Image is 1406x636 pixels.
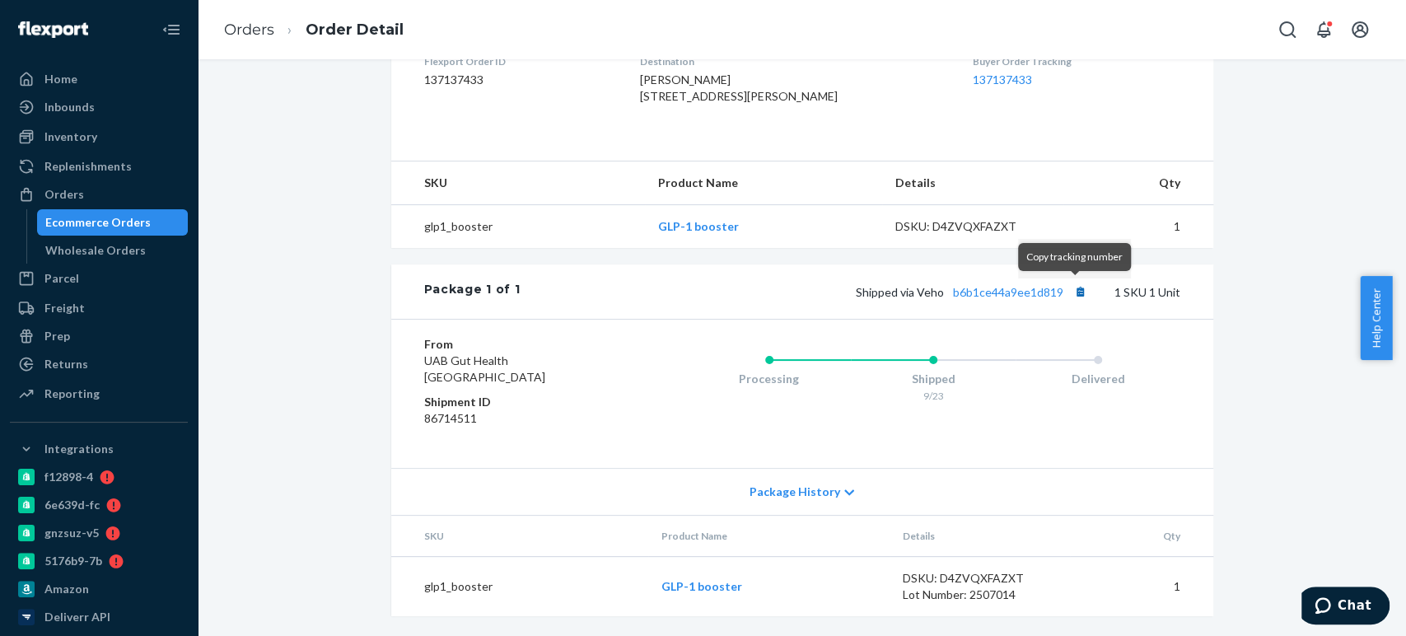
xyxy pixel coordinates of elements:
[44,497,100,513] div: 6e639d-fc
[10,576,188,602] a: Amazon
[44,270,79,287] div: Parcel
[648,516,889,557] th: Product Name
[391,161,645,205] th: SKU
[224,21,274,39] a: Orders
[851,371,1016,387] div: Shipped
[856,285,1091,299] span: Shipped via Veho
[10,381,188,407] a: Reporting
[45,214,151,231] div: Ecommerce Orders
[882,161,1063,205] th: Details
[44,158,132,175] div: Replenishments
[44,525,99,541] div: gnzsuz-v5
[391,557,649,617] td: glp1_booster
[890,516,1071,557] th: Details
[424,54,614,68] dt: Flexport Order ID
[44,186,84,203] div: Orders
[1026,250,1123,263] span: Copy tracking number
[953,285,1063,299] a: b6b1ce44a9ee1d819
[44,469,93,485] div: f12898-4
[1070,281,1091,302] button: Copy tracking number
[44,356,88,372] div: Returns
[211,6,417,54] ol: breadcrumbs
[44,99,95,115] div: Inbounds
[44,71,77,87] div: Home
[44,441,114,457] div: Integrations
[10,153,188,180] a: Replenishments
[424,353,545,384] span: UAB Gut Health [GEOGRAPHIC_DATA]
[973,54,1180,68] dt: Buyer Order Tracking
[640,72,838,103] span: [PERSON_NAME] [STREET_ADDRESS][PERSON_NAME]
[903,570,1058,587] div: DSKU: D4ZVQXFAZXT
[1063,161,1213,205] th: Qty
[37,209,189,236] a: Ecommerce Orders
[520,281,1179,302] div: 1 SKU 1 Unit
[37,237,189,264] a: Wholesale Orders
[18,21,88,38] img: Flexport logo
[44,328,70,344] div: Prep
[1271,13,1304,46] button: Open Search Box
[45,242,146,259] div: Wholesale Orders
[44,129,97,145] div: Inventory
[424,72,614,88] dd: 137137433
[424,281,521,302] div: Package 1 of 1
[10,604,188,630] a: Deliverr API
[10,520,188,546] a: gnzsuz-v5
[1070,557,1212,617] td: 1
[1343,13,1376,46] button: Open account menu
[306,21,404,39] a: Order Detail
[10,265,188,292] a: Parcel
[1307,13,1340,46] button: Open notifications
[44,300,85,316] div: Freight
[10,492,188,518] a: 6e639d-fc
[10,181,188,208] a: Orders
[10,66,188,92] a: Home
[10,323,188,349] a: Prep
[44,609,110,625] div: Deliverr API
[10,351,188,377] a: Returns
[1301,587,1390,628] iframe: Opens a widget where you can chat to one of our agents
[1063,205,1213,249] td: 1
[1016,371,1180,387] div: Delivered
[391,205,645,249] td: glp1_booster
[658,219,739,233] a: GLP-1 booster
[903,587,1058,603] div: Lot Number: 2507014
[424,394,621,410] dt: Shipment ID
[645,161,882,205] th: Product Name
[1070,516,1212,557] th: Qty
[10,436,188,462] button: Integrations
[10,124,188,150] a: Inventory
[424,410,621,427] dd: 86714511
[750,484,840,500] span: Package History
[44,386,100,402] div: Reporting
[640,54,946,68] dt: Destination
[687,371,852,387] div: Processing
[973,72,1032,87] a: 137137433
[10,295,188,321] a: Freight
[424,336,621,353] dt: From
[661,579,742,593] a: GLP-1 booster
[391,516,649,557] th: SKU
[10,464,188,490] a: f12898-4
[851,389,1016,403] div: 9/23
[10,548,188,574] a: 5176b9-7b
[895,218,1050,235] div: DSKU: D4ZVQXFAZXT
[155,13,188,46] button: Close Navigation
[44,553,102,569] div: 5176b9-7b
[1360,276,1392,360] button: Help Center
[44,581,89,597] div: Amazon
[10,94,188,120] a: Inbounds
